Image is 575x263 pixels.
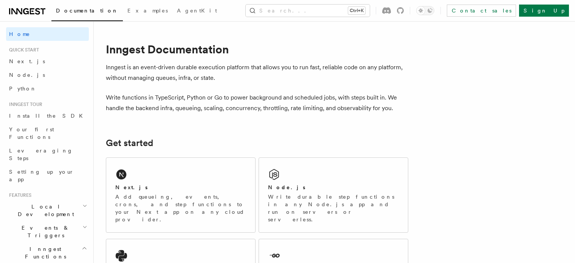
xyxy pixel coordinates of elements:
[9,58,45,64] span: Next.js
[177,8,217,14] span: AgentKit
[6,54,89,68] a: Next.js
[9,113,87,119] span: Install the SDK
[447,5,516,17] a: Contact sales
[416,6,434,15] button: Toggle dark mode
[6,68,89,82] a: Node.js
[9,72,45,78] span: Node.js
[246,5,370,17] button: Search...Ctrl+K
[123,2,172,20] a: Examples
[6,221,89,242] button: Events & Triggers
[9,169,74,182] span: Setting up your app
[519,5,569,17] a: Sign Up
[127,8,168,14] span: Examples
[6,200,89,221] button: Local Development
[106,42,408,56] h1: Inngest Documentation
[172,2,222,20] a: AgentKit
[106,62,408,83] p: Inngest is an event-driven durable execution platform that allows you to run fast, reliable code ...
[9,126,54,140] span: Your first Functions
[259,157,408,233] a: Node.jsWrite durable step functions in any Node.js app and run on servers or serverless.
[6,109,89,123] a: Install the SDK
[6,144,89,165] a: Leveraging Steps
[268,184,305,191] h2: Node.js
[6,123,89,144] a: Your first Functions
[6,224,82,239] span: Events & Triggers
[115,184,148,191] h2: Next.js
[6,101,42,107] span: Inngest tour
[6,27,89,41] a: Home
[9,86,37,92] span: Python
[106,157,256,233] a: Next.jsAdd queueing, events, crons, and step functions to your Next app on any cloud provider.
[106,138,153,148] a: Get started
[6,82,89,95] a: Python
[9,30,30,38] span: Home
[268,193,399,223] p: Write durable step functions in any Node.js app and run on servers or serverless.
[6,192,31,198] span: Features
[6,203,82,218] span: Local Development
[6,245,82,260] span: Inngest Functions
[51,2,123,21] a: Documentation
[348,7,365,14] kbd: Ctrl+K
[6,47,39,53] span: Quick start
[56,8,118,14] span: Documentation
[6,165,89,186] a: Setting up your app
[106,92,408,114] p: Write functions in TypeScript, Python or Go to power background and scheduled jobs, with steps bu...
[115,193,246,223] p: Add queueing, events, crons, and step functions to your Next app on any cloud provider.
[9,148,73,161] span: Leveraging Steps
